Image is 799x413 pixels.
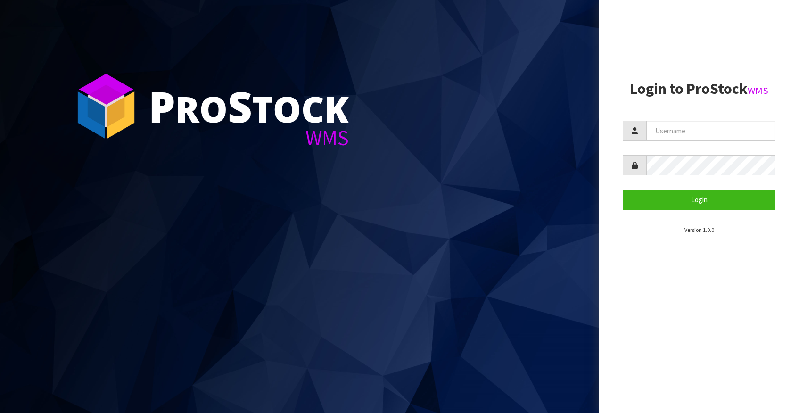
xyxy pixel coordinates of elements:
span: P [148,77,175,135]
div: WMS [148,127,349,149]
small: Version 1.0.0 [684,226,714,233]
h2: Login to ProStock [623,81,775,97]
img: ProStock Cube [71,71,141,141]
button: Login [623,190,775,210]
small: WMS [748,84,768,97]
span: S [228,77,252,135]
div: ro tock [148,85,349,127]
input: Username [646,121,775,141]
